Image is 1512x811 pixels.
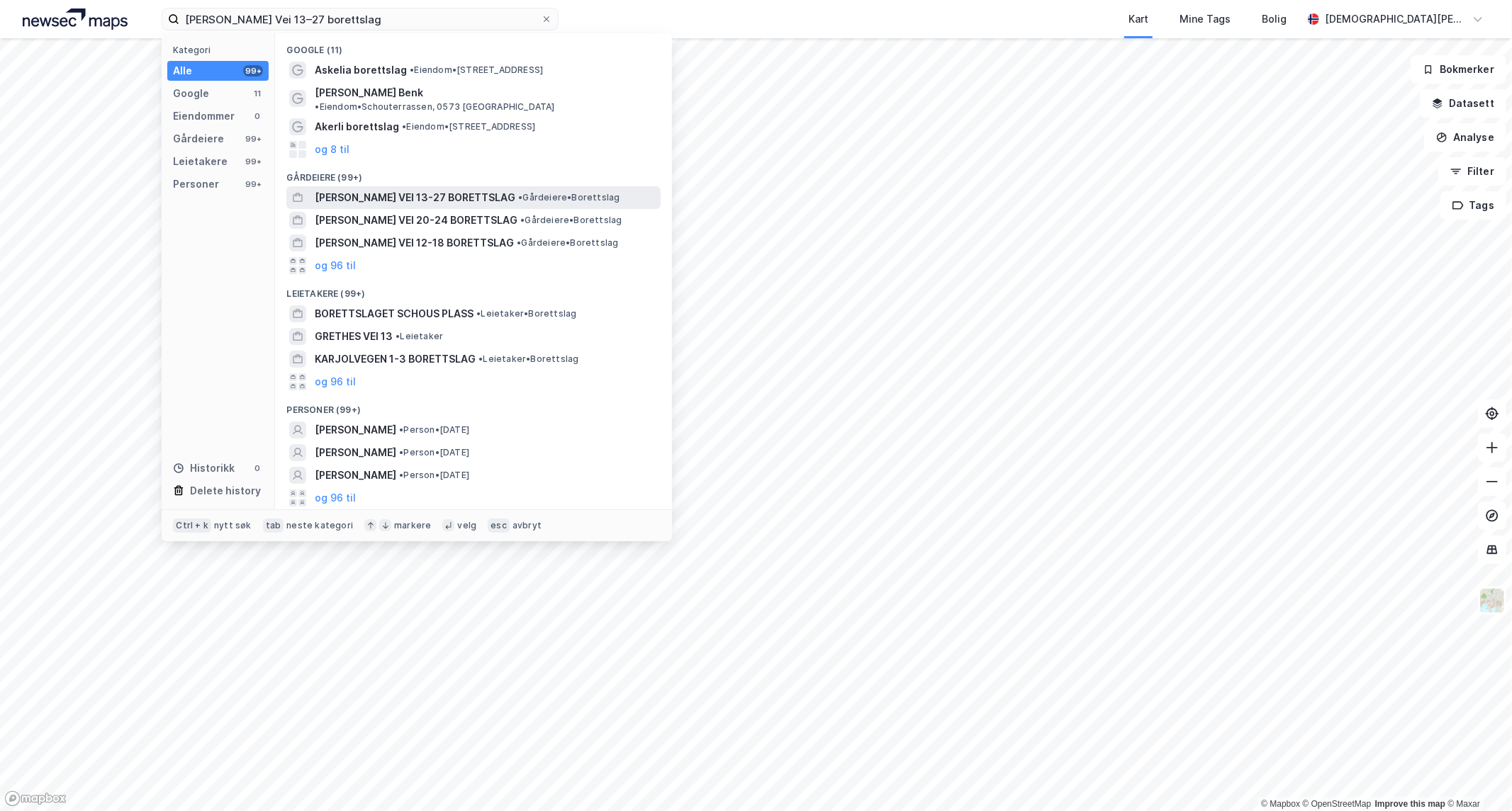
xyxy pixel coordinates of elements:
[173,62,192,79] div: Alle
[518,192,620,203] span: Gårdeiere • Borettslag
[520,215,622,226] span: Gårdeiere • Borettslag
[315,489,356,506] button: og 96 til
[315,305,474,322] span: BORETTSLAGET SCHOUS PLASS
[1440,191,1506,220] button: Tags
[275,161,672,186] div: Gårdeiere (99+)
[517,237,618,249] span: Gårdeiere • Borettslag
[243,156,263,167] div: 99+
[518,192,522,203] span: •
[1180,11,1231,28] div: Mine Tags
[457,520,476,531] div: velg
[315,467,396,484] span: [PERSON_NAME]
[1438,157,1506,186] button: Filter
[315,351,476,368] span: KARJOLVEGEN 1-3 BORETTSLAG
[315,101,319,112] span: •
[399,447,469,458] span: Person • [DATE]
[315,373,356,390] button: og 96 til
[396,331,443,342] span: Leietaker
[315,118,399,135] span: Akerli borettslag
[23,8,128,30] img: logo.a4113a55bc3d86da70a041830d287a7e.svg
[488,518,510,533] div: esc
[410,64,543,76] span: Eiendom • [STREET_ADDRESS]
[173,130,224,147] div: Gårdeiere
[315,101,554,113] span: Eiendom • Schouterrassen, 0573 [GEOGRAPHIC_DATA]
[402,121,535,132] span: Eiendom • [STREET_ADDRESS]
[173,518,211,533] div: Ctrl + k
[173,153,228,170] div: Leietakere
[410,64,414,75] span: •
[1420,89,1506,118] button: Datasett
[243,65,263,76] div: 99+
[476,308,576,319] span: Leietaker • Borettslag
[263,518,284,533] div: tab
[243,133,263,144] div: 99+
[173,45,269,55] div: Kategori
[399,447,403,458] span: •
[517,237,521,248] span: •
[399,470,403,480] span: •
[275,277,672,302] div: Leietakere (99+)
[286,520,353,531] div: neste kategori
[315,212,517,229] span: [PERSON_NAME] VEI 20-24 BORETTSLAG
[252,88,263,99] div: 11
[315,84,423,101] span: [PERSON_NAME] Benk
[399,424,403,435] span: •
[252,110,263,122] div: 0
[394,520,431,531] div: markere
[4,790,67,807] a: Mapbox homepage
[478,353,578,365] span: Leietaker • Borettslag
[315,141,349,158] button: og 8 til
[1129,11,1148,28] div: Kart
[1411,55,1506,84] button: Bokmerker
[513,520,542,531] div: avbryt
[1261,799,1300,809] a: Mapbox
[402,121,406,132] span: •
[315,328,393,345] span: GRETHES VEI 13
[1479,587,1506,614] img: Z
[243,178,263,190] div: 99+
[399,470,469,481] span: Person • [DATE]
[173,85,209,102] div: Google
[173,108,235,125] div: Eiendommer
[1375,799,1445,809] a: Improve this map
[315,189,515,206] span: [PERSON_NAME] VEI 13-27 BORETTSLAG
[1262,11,1287,28] div: Bolig
[173,460,235,477] div: Historikk
[275,393,672,419] div: Personer (99+)
[315,444,396,461] span: [PERSON_NAME]
[1303,799,1372,809] a: OpenStreetMap
[252,463,263,474] div: 0
[315,421,396,438] span: [PERSON_NAME]
[190,482,261,499] div: Delete history
[315,257,356,274] button: og 96 til
[275,33,672,59] div: Google (11)
[315,234,514,251] span: [PERSON_NAME] VEI 12-18 BORETTSLAG
[173,176,219,193] div: Personer
[1325,11,1467,28] div: [DEMOGRAPHIC_DATA][PERSON_NAME]
[1424,123,1506,152] button: Analyse
[1441,743,1512,811] div: Kontrollprogram for chat
[520,215,525,225] span: •
[214,520,252,531] div: nytt søk
[179,8,541,30] input: Søk på adresse, matrikkel, gårdeiere, leietakere eller personer
[399,424,469,436] span: Person • [DATE]
[315,62,407,79] span: Askelia borettslag
[1441,743,1512,811] iframe: Chat Widget
[396,331,400,341] span: •
[478,353,483,364] span: •
[476,308,481,319] span: •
